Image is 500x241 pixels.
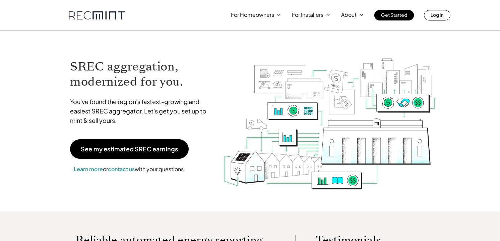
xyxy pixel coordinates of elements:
p: For Homeowners [231,10,274,19]
p: About [341,10,357,19]
a: contact us [108,165,135,173]
p: See my estimated SREC earnings [81,146,178,152]
p: You've found the region's fastest-growing and easiest SREC aggregator. Let's get you set up to mi... [70,97,213,125]
a: See my estimated SREC earnings [70,139,189,159]
p: or with your questions [70,165,187,174]
p: Get Started [381,10,407,19]
p: For Installers [292,10,323,19]
p: Log In [431,10,444,19]
img: RECmint value cycle [223,41,437,191]
h1: SREC aggregation, modernized for you. [70,59,213,89]
a: Get Started [374,10,414,20]
a: Learn more [74,165,103,173]
a: Log In [424,10,450,20]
